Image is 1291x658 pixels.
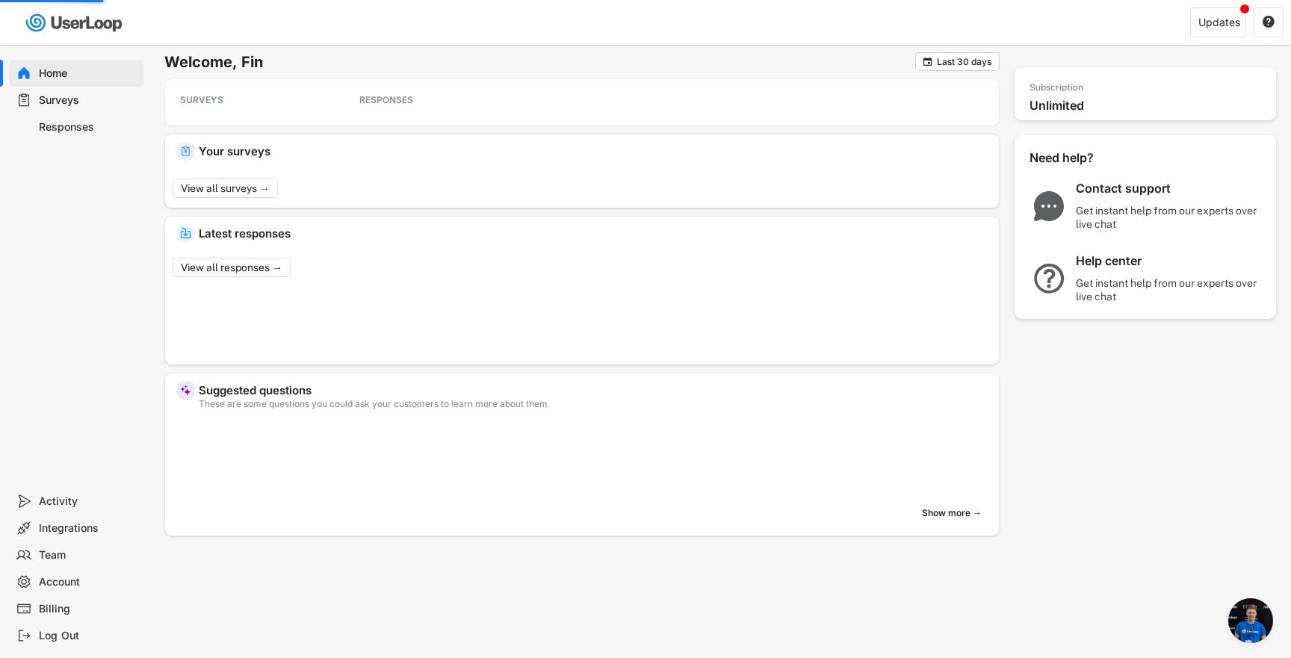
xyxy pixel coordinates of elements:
div: Get instant help from our experts over live chat [1076,204,1263,231]
div: Subscription [1030,82,1083,94]
div: Integrations [39,521,137,536]
img: ChatMajor.svg [1030,191,1068,221]
div: Team [39,548,137,562]
div: Unlimited [1030,98,1269,114]
div: Home [39,66,137,81]
button:  [922,56,933,67]
div: Your surveys [199,146,988,157]
div: Responses [39,120,137,134]
h6: Welcome, Fin [164,52,915,72]
a: Open chat [1228,598,1273,643]
div: Get instant help from our experts over live chat [1076,276,1263,303]
div: SURVEYS [180,94,315,106]
button: View all surveys → [173,179,278,198]
img: userloop-logo-01.svg [22,7,128,38]
div: Contact support [1076,181,1263,196]
div: Activity [39,494,137,509]
button:  [1262,16,1275,29]
div: RESPONSES [359,94,494,106]
img: IncomingMajor.svg [180,228,191,239]
button: View all responses → [173,258,291,277]
div: Need help? [1030,150,1134,166]
div: Updates [1198,17,1240,28]
text:  [1263,15,1275,28]
div: Billing [39,602,137,616]
div: Account [39,575,137,589]
img: MagicMajor%20%28Purple%29.svg [180,385,191,396]
div: Surveys [39,93,137,108]
div: These are some questions you could ask your customers to learn more about them [199,400,988,409]
div: Last 30 days [937,58,991,66]
text:  [923,56,932,67]
div: Latest responses [199,228,988,239]
div: Suggested questions [199,385,988,396]
img: QuestionMarkInverseMajor.svg [1030,264,1068,294]
button: Show more → [916,502,988,524]
div: Log Out [39,629,137,643]
div: Help center [1076,253,1263,269]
